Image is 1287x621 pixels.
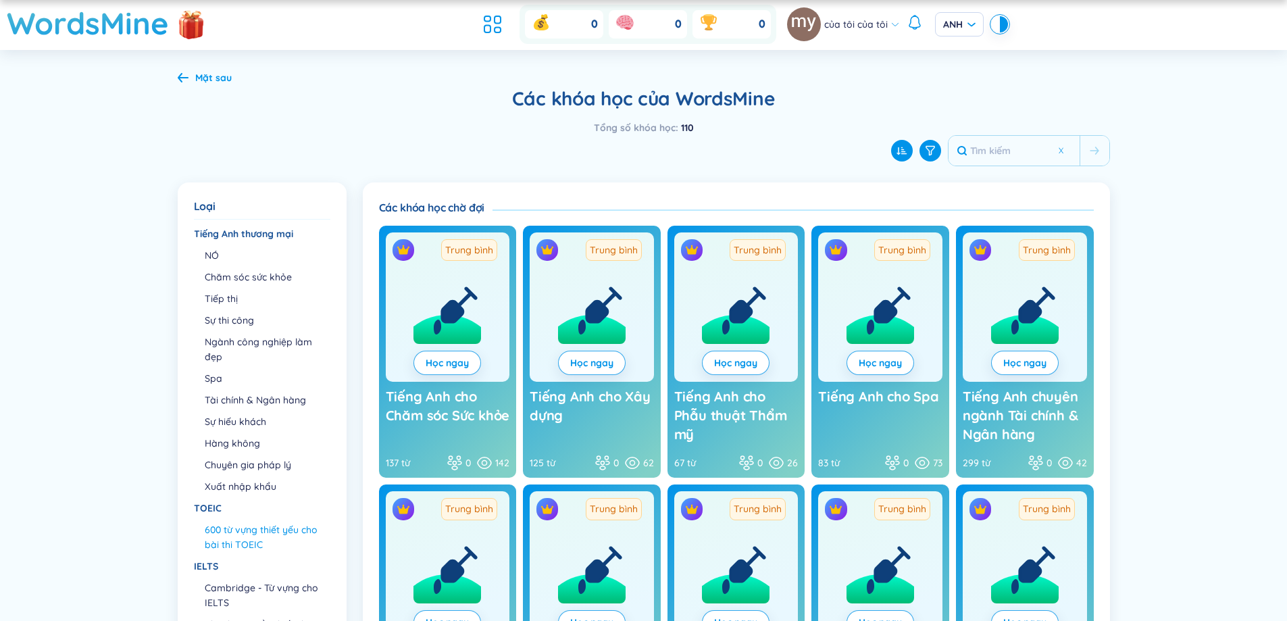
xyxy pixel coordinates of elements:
img: biểu tượng vương miện [685,243,699,257]
font: 110 [681,122,694,134]
img: biểu tượng vương miện [829,243,842,257]
font: của tôi của tôi [824,18,888,30]
font: 137 từ [386,457,410,469]
font: Trung bình [734,244,782,256]
font: 0 [465,457,471,469]
font: 600 từ vựng thiết yếu cho bài thi TOEIC [205,524,318,551]
font: 0 [757,457,763,469]
font: Sự thi công [205,314,254,326]
font: Hàng không [205,437,260,449]
font: Học ngay [1003,357,1046,369]
button: Học ngay [413,351,481,375]
font: Trung bình [590,244,638,256]
font: 67 từ [674,457,696,469]
font: 299 từ [963,457,990,469]
font: Học ngay [859,357,902,369]
font: Trung bình [445,244,493,256]
font: 0 [759,17,765,32]
font: Trung bình [590,503,638,515]
font: Cambridge - Từ vựng cho IELTS [205,582,318,609]
img: biểu tượng vương miện [829,503,842,516]
font: Trung bình [878,244,926,256]
font: Trung bình [1023,244,1071,256]
font: Tiếng Anh chuyên ngành Tài chính & Ngân hàng [963,388,1078,443]
font: 0 [591,17,598,32]
font: Trung bình [445,503,493,515]
font: IELTS [194,560,218,572]
font: Mặt sau [195,72,232,84]
font: ANH [943,18,963,30]
font: Chuyên gia pháp lý [205,459,291,471]
font: Loại [194,199,216,213]
font: Xuất nhập khẩu [205,480,276,493]
font: 62 [643,457,654,469]
a: Tiếng Anh cho Xây dựng [530,387,654,444]
font: 0 [613,457,619,469]
img: biểu tượng vương miện [974,503,987,516]
font: Các khóa học chờ đợi [379,201,485,214]
font: Trung bình [734,503,782,515]
button: Học ngay [991,351,1059,375]
img: biểu tượng vương miện [540,503,554,516]
font: 0 [903,457,909,469]
a: hình đại diện [787,7,824,41]
img: biểu tượng vương miện [685,503,699,516]
font: Trung bình [1023,503,1071,515]
font: Sự hiếu khách [205,416,266,428]
font: Tài chính & Ngân hàng [205,394,306,406]
a: Tiếng Anh cho Phẫu thuật Thẩm mỹ [674,387,799,444]
font: 42 [1076,457,1087,469]
font: Học ngay [714,357,757,369]
font: 73 [933,457,942,469]
font: Spa [205,372,222,384]
font: Tiếng Anh cho Phẫu thuật Thẩm mỹ [674,388,787,443]
font: Trung bình [878,503,926,515]
font: Tiếng Anh thương mại [194,228,293,240]
font: NÓ [205,249,219,262]
font: Tiếp thị [205,293,238,305]
font: 26 [787,457,798,469]
button: Học ngay [702,351,769,375]
a: Tiếng Anh cho Spa [818,387,942,444]
a: Tiếng Anh chuyên ngành Tài chính & Ngân hàng [963,387,1087,444]
font: : [676,122,678,134]
input: Tìm kiếm [949,136,1080,166]
button: Học ngay [847,351,914,375]
img: hình đại diện [787,7,821,41]
font: 125 từ [530,457,555,469]
font: 142 [495,457,509,469]
font: Học ngay [426,357,469,369]
font: TOEIC [194,502,222,514]
font: Tiếng Anh cho Xây dựng [530,388,651,424]
font: 0 [675,17,682,32]
img: biểu tượng vương miện [540,243,554,257]
font: Tiếng Anh cho Chăm sóc Sức khỏe [386,388,510,424]
font: Chăm sóc sức khỏe [205,271,292,283]
img: flashSalesIcon.a7f4f837.png [178,3,205,44]
font: Ngành công nghiệp làm đẹp [205,336,312,363]
font: Tiếng Anh cho Spa [818,388,939,405]
span: ANH [943,18,976,31]
font: 83 từ [818,457,840,469]
a: Tiếng Anh cho Chăm sóc Sức khỏe [386,387,510,444]
font: Tổng số khóa học [594,122,676,134]
img: biểu tượng vương miện [974,243,987,257]
img: biểu tượng vương miện [397,503,410,516]
font: WordsMine [7,4,169,42]
a: Mặt sau [178,73,232,85]
button: Học ngay [558,351,626,375]
font: Các khóa học của WordsMine [512,86,776,110]
font: Học ngay [570,357,613,369]
font: 0 [1046,457,1052,469]
img: biểu tượng vương miện [397,243,410,257]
